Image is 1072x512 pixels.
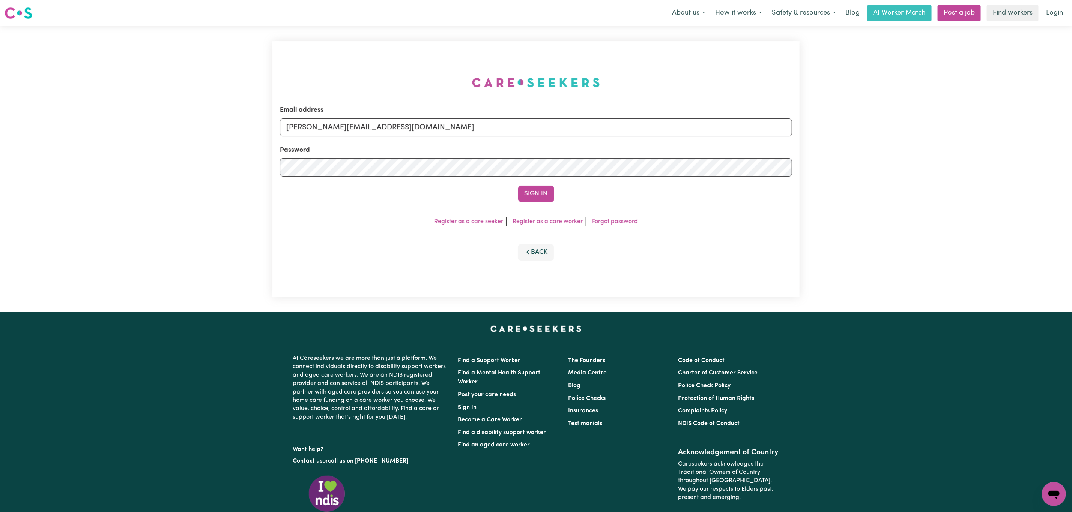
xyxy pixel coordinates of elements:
[568,358,605,364] a: The Founders
[678,408,727,414] a: Complaints Policy
[568,421,602,427] a: Testimonials
[568,370,607,376] a: Media Centre
[458,417,522,423] a: Become a Care Worker
[458,392,516,398] a: Post your care needs
[667,5,710,21] button: About us
[592,219,638,225] a: Forgot password
[518,186,554,202] button: Sign In
[434,219,503,225] a: Register as a care seeker
[518,244,554,260] button: Back
[1042,5,1067,21] a: Login
[490,326,582,332] a: Careseekers home page
[678,370,758,376] a: Charter of Customer Service
[678,358,725,364] a: Code of Conduct
[458,358,521,364] a: Find a Support Worker
[568,395,606,401] a: Police Checks
[938,5,981,21] a: Post a job
[328,458,409,464] a: call us on [PHONE_NUMBER]
[678,395,754,401] a: Protection of Human Rights
[1042,482,1066,506] iframe: Button to launch messaging window, conversation in progress
[280,145,310,155] label: Password
[293,454,449,468] p: or
[867,5,932,21] a: AI Worker Match
[293,458,323,464] a: Contact us
[458,442,530,448] a: Find an aged care worker
[5,6,32,20] img: Careseekers logo
[678,383,731,389] a: Police Check Policy
[280,105,323,115] label: Email address
[767,5,841,21] button: Safety & resources
[293,351,449,424] p: At Careseekers we are more than just a platform. We connect individuals directly to disability su...
[458,430,546,436] a: Find a disability support worker
[987,5,1039,21] a: Find workers
[458,404,477,410] a: Sign In
[513,219,583,225] a: Register as a care worker
[5,4,32,22] a: Careseekers logo
[678,421,740,427] a: NDIS Code of Conduct
[293,442,449,454] p: Want help?
[678,457,779,505] p: Careseekers acknowledges the Traditional Owners of Country throughout [GEOGRAPHIC_DATA]. We pay o...
[841,5,864,21] a: Blog
[568,408,598,414] a: Insurances
[458,370,541,385] a: Find a Mental Health Support Worker
[710,5,767,21] button: How it works
[678,448,779,457] h2: Acknowledgement of Country
[280,118,792,136] input: Email address
[568,383,580,389] a: Blog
